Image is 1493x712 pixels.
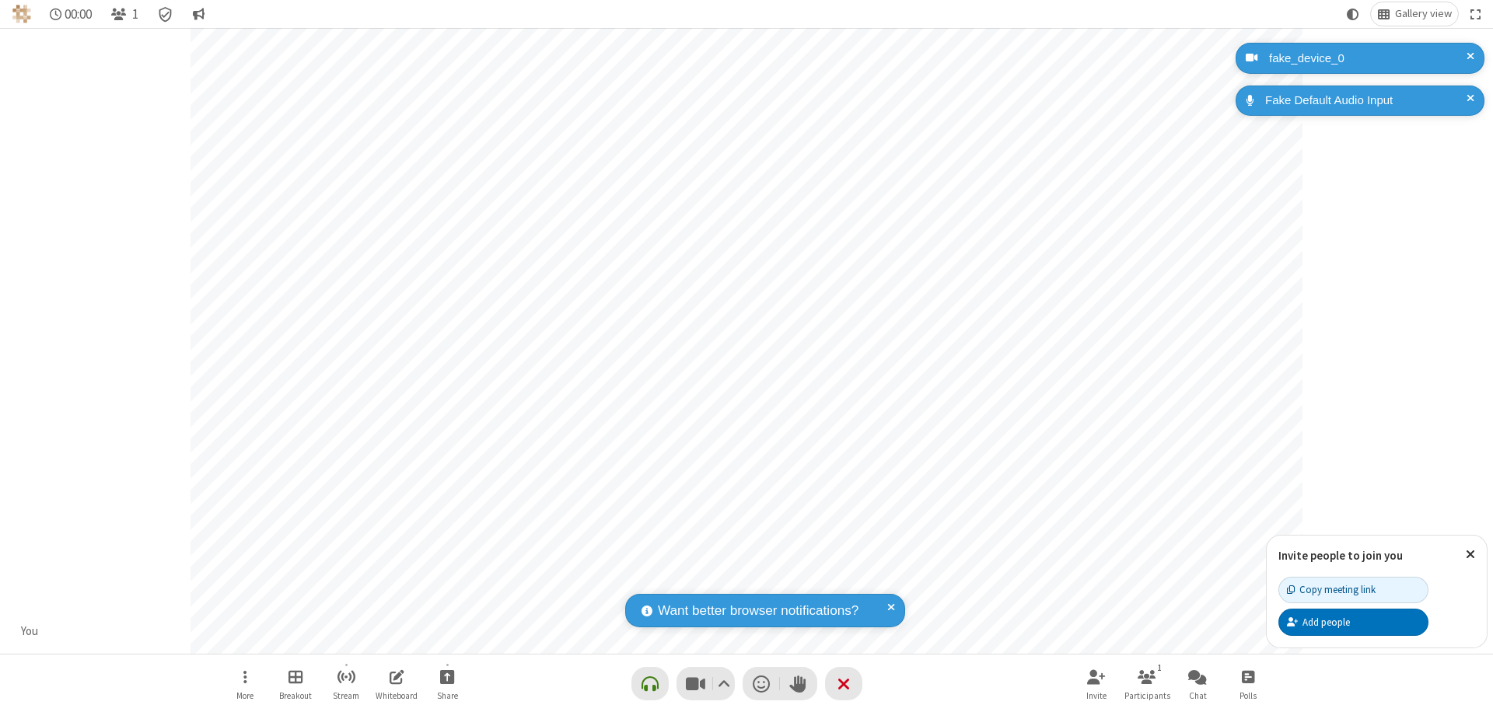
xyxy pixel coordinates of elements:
[1189,691,1207,700] span: Chat
[1371,2,1458,26] button: Change layout
[151,2,180,26] div: Meeting details Encryption enabled
[825,667,862,700] button: End or leave meeting
[279,691,312,700] span: Breakout
[1395,8,1452,20] span: Gallery view
[236,691,253,700] span: More
[44,2,99,26] div: Timer
[437,691,458,700] span: Share
[16,623,44,640] div: You
[1287,582,1376,597] div: Copy meeting link
[677,667,735,700] button: Stop video (⌘+Shift+V)
[631,667,669,700] button: Connect your audio
[1174,661,1221,706] button: Open chat
[186,2,211,26] button: Conversation
[1264,50,1473,68] div: fake_device_0
[1278,609,1428,635] button: Add people
[104,2,145,26] button: Open participant list
[1278,577,1428,603] button: Copy meeting link
[1341,2,1365,26] button: Using system theme
[333,691,359,700] span: Stream
[65,7,92,22] span: 00:00
[1260,92,1473,110] div: Fake Default Audio Input
[713,667,734,700] button: Video setting
[658,601,858,621] span: Want better browser notifications?
[222,661,268,706] button: Open menu
[1124,691,1170,700] span: Participants
[1454,536,1487,574] button: Close popover
[323,661,369,706] button: Start streaming
[132,7,138,22] span: 1
[1073,661,1120,706] button: Invite participants (⌘+Shift+I)
[780,667,817,700] button: Raise hand
[1240,691,1257,700] span: Polls
[1086,691,1107,700] span: Invite
[376,691,418,700] span: Whiteboard
[1278,548,1403,563] label: Invite people to join you
[12,5,31,23] img: QA Selenium DO NOT DELETE OR CHANGE
[1153,661,1166,675] div: 1
[1124,661,1170,706] button: Open participant list
[373,661,420,706] button: Open shared whiteboard
[272,661,319,706] button: Manage Breakout Rooms
[424,661,470,706] button: Start sharing
[1225,661,1271,706] button: Open poll
[1464,2,1488,26] button: Fullscreen
[743,667,780,700] button: Send a reaction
